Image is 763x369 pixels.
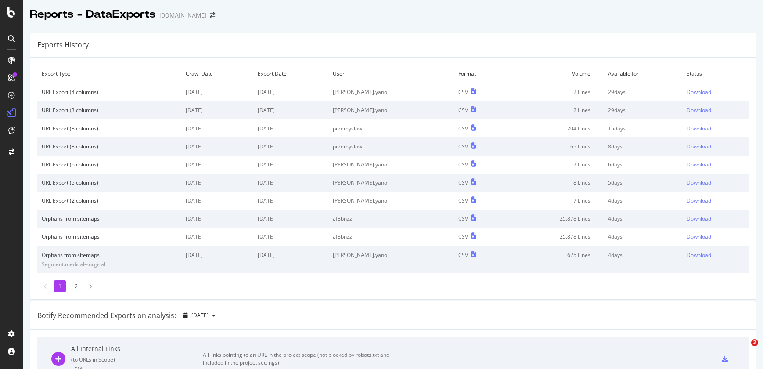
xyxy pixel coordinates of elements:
[42,106,177,114] div: URL Export (3 columns)
[253,192,328,210] td: [DATE]
[42,88,177,96] div: URL Export (4 columns)
[328,83,454,101] td: [PERSON_NAME].yano
[458,125,468,132] div: CSV
[722,356,728,362] div: csv-export
[181,65,253,83] td: Crawl Date
[507,246,604,273] td: 625 Lines
[604,246,682,273] td: 4 days
[604,228,682,246] td: 4 days
[181,137,253,156] td: [DATE]
[507,119,604,137] td: 204 Lines
[458,106,468,114] div: CSV
[507,228,604,246] td: 25,878 Lines
[328,228,454,246] td: af8bnzz
[328,119,454,137] td: przemyslaw
[191,311,209,319] span: 2025 Oct. 13th
[253,137,328,156] td: [DATE]
[458,179,468,186] div: CSV
[71,344,203,353] div: All Internal Links
[42,179,177,186] div: URL Export (5 columns)
[181,228,253,246] td: [DATE]
[253,119,328,137] td: [DATE]
[253,101,328,119] td: [DATE]
[54,280,66,292] li: 1
[181,83,253,101] td: [DATE]
[604,65,682,83] td: Available for
[507,156,604,174] td: 7 Lines
[687,233,744,240] a: Download
[687,143,744,150] a: Download
[42,197,177,204] div: URL Export (2 columns)
[687,88,744,96] a: Download
[687,233,711,240] div: Download
[328,192,454,210] td: [PERSON_NAME].yano
[507,137,604,156] td: 165 Lines
[328,156,454,174] td: [PERSON_NAME].yano
[42,215,177,222] div: Orphans from sitemaps
[253,174,328,192] td: [DATE]
[507,192,604,210] td: 7 Lines
[507,83,604,101] td: 2 Lines
[507,65,604,83] td: Volume
[181,246,253,273] td: [DATE]
[687,125,711,132] div: Download
[687,161,711,168] div: Download
[42,125,177,132] div: URL Export (8 columns)
[253,83,328,101] td: [DATE]
[604,119,682,137] td: 15 days
[751,339,758,346] span: 2
[507,210,604,228] td: 25,878 Lines
[210,12,215,18] div: arrow-right-arrow-left
[458,88,468,96] div: CSV
[604,83,682,101] td: 29 days
[37,40,89,50] div: Exports History
[30,7,156,22] div: Reports - DataExports
[687,125,744,132] a: Download
[604,210,682,228] td: 4 days
[733,339,754,360] iframe: Intercom live chat
[180,308,219,322] button: [DATE]
[328,101,454,119] td: [PERSON_NAME].yano
[682,65,749,83] td: Status
[687,251,711,259] div: Download
[454,65,507,83] td: Format
[181,192,253,210] td: [DATE]
[507,174,604,192] td: 18 Lines
[37,65,181,83] td: Export Type
[159,11,206,20] div: [DOMAIN_NAME]
[687,106,744,114] a: Download
[604,156,682,174] td: 6 days
[328,174,454,192] td: [PERSON_NAME].yano
[604,174,682,192] td: 5 days
[42,260,177,268] div: Segment: medical-surgical
[687,161,744,168] a: Download
[458,251,468,259] div: CSV
[42,143,177,150] div: URL Export (8 columns)
[687,106,711,114] div: Download
[70,280,82,292] li: 2
[71,356,203,363] div: ( to URLs in Scope )
[42,251,177,259] div: Orphans from sitemaps
[687,88,711,96] div: Download
[37,311,176,321] div: Botify Recommended Exports on analysis:
[687,251,744,259] a: Download
[458,161,468,168] div: CSV
[203,351,400,367] div: All links pointing to an URL in the project scope (not blocked by robots.txt and included in the ...
[181,210,253,228] td: [DATE]
[687,143,711,150] div: Download
[687,197,711,204] div: Download
[253,65,328,83] td: Export Date
[604,101,682,119] td: 29 days
[458,197,468,204] div: CSV
[458,233,468,240] div: CSV
[42,233,177,240] div: Orphans from sitemaps
[253,210,328,228] td: [DATE]
[328,65,454,83] td: User
[328,246,454,273] td: [PERSON_NAME].yano
[181,101,253,119] td: [DATE]
[507,101,604,119] td: 2 Lines
[687,215,744,222] a: Download
[328,210,454,228] td: af8bnzz
[687,179,744,186] a: Download
[253,156,328,174] td: [DATE]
